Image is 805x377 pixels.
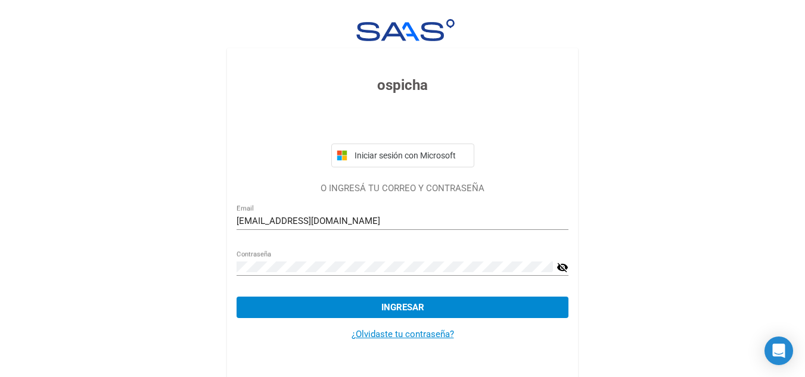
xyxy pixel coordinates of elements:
iframe: Botón de Acceder con Google [325,109,480,135]
span: Iniciar sesión con Microsoft [352,151,469,160]
a: ¿Olvidaste tu contraseña? [352,329,454,339]
button: Ingresar [237,297,568,318]
h3: ospicha [237,74,568,96]
mat-icon: visibility_off [557,260,568,275]
div: Open Intercom Messenger [764,337,793,365]
p: O INGRESÁ TU CORREO Y CONTRASEÑA [237,182,568,195]
button: Iniciar sesión con Microsoft [331,144,474,167]
span: Ingresar [381,302,424,313]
